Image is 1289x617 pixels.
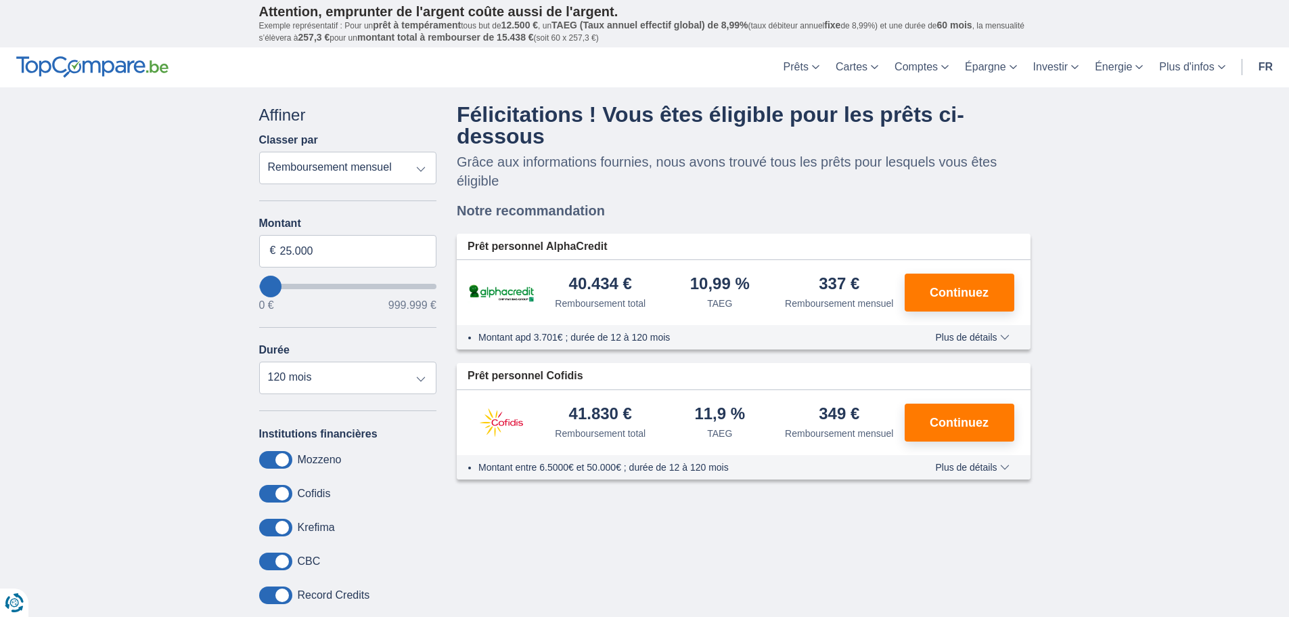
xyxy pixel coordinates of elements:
[555,297,646,310] div: Remboursement total
[259,104,437,127] div: Affiner
[259,217,437,230] label: Montant
[259,300,274,311] span: 0 €
[388,300,436,311] span: 999.999 €
[468,368,583,384] span: Prêt personnel Cofidis
[935,463,1009,472] span: Plus de détails
[930,417,989,429] span: Continuez
[298,522,335,534] label: Krefima
[298,454,342,466] label: Mozzeno
[1250,47,1281,87] a: fr
[824,20,840,30] span: fixe
[905,404,1014,442] button: Continuez
[1151,47,1233,87] a: Plus d'infos
[555,427,646,440] div: Remboursement total
[478,461,896,474] li: Montant entre 6.5000€ et 50.000€ ; durée de 12 à 120 mois
[298,488,331,500] label: Cofidis
[937,20,972,30] span: 60 mois
[259,428,378,440] label: Institutions financières
[357,32,534,43] span: montant total à rembourser de 15.438 €
[551,20,748,30] span: TAEG (Taux annuel effectif global) de 8,99%
[569,276,632,294] div: 40.434 €
[1087,47,1151,87] a: Énergie
[468,282,535,303] img: pret personnel AlphaCredit
[925,462,1019,473] button: Plus de détails
[775,47,828,87] a: Prêts
[935,333,1009,342] span: Plus de détails
[457,152,1031,190] p: Grâce aux informations fournies, nous avons trouvé tous les prêts pour lesquels vous êtes éligible
[925,332,1019,343] button: Plus de détails
[298,589,370,601] label: Record Credits
[259,20,1031,44] p: Exemple représentatif : Pour un tous but de , un (taux débiteur annuel de 8,99%) et une durée de ...
[690,276,750,294] div: 10,99 %
[298,555,321,568] label: CBC
[259,134,318,146] label: Classer par
[478,331,896,344] li: Montant apd 3.701€ ; durée de 12 à 120 mois
[819,406,859,424] div: 349 €
[819,276,859,294] div: 337 €
[930,286,989,299] span: Continuez
[259,284,437,289] input: wantToBorrow
[694,406,745,424] div: 11,9 %
[373,20,461,30] span: prêt à tempérament
[905,274,1014,312] button: Continuez
[501,20,539,30] span: 12.500 €
[785,297,893,310] div: Remboursement mensuel
[298,32,330,43] span: 257,3 €
[707,297,732,310] div: TAEG
[270,243,276,259] span: €
[957,47,1025,87] a: Épargne
[707,427,732,440] div: TAEG
[828,47,886,87] a: Cartes
[457,104,1031,147] h4: Félicitations ! Vous êtes éligible pour les prêts ci-dessous
[886,47,957,87] a: Comptes
[468,239,608,255] span: Prêt personnel AlphaCredit
[1025,47,1087,87] a: Investir
[785,427,893,440] div: Remboursement mensuel
[259,344,290,356] label: Durée
[16,56,168,78] img: TopCompare
[569,406,632,424] div: 41.830 €
[259,3,1031,20] p: Attention, emprunter de l'argent coûte aussi de l'argent.
[468,406,535,440] img: pret personnel Cofidis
